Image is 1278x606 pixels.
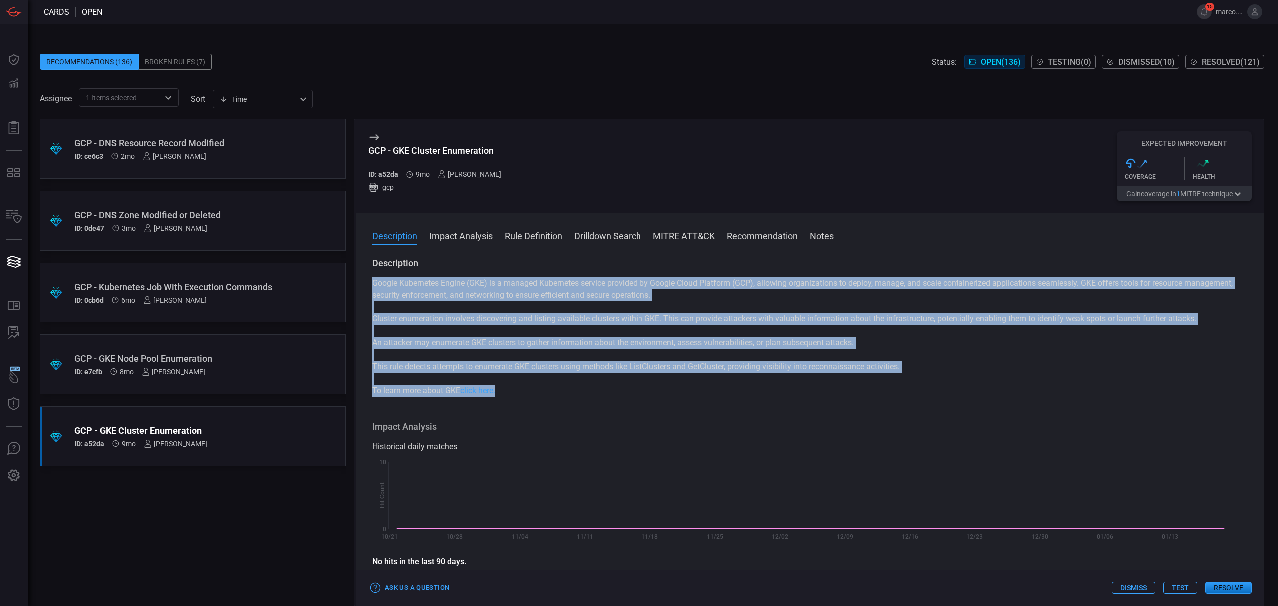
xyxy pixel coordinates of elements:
span: Assignee [40,94,72,103]
a: click here. [460,386,495,395]
button: Preferences [2,464,26,488]
button: Description [372,229,417,241]
h5: ID: a52da [74,440,104,448]
text: 01/13 [1162,533,1178,540]
div: GCP - Kubernetes Job With Execution Commands [74,282,274,292]
button: Ask Us A Question [2,437,26,461]
span: Resolved ( 121 ) [1202,57,1260,67]
p: This rule detects attempts to enumerate GKE clusters using methods like ListClusters and GetClust... [372,361,1248,373]
button: Gaincoverage in1MITRE technique [1117,186,1252,201]
div: [PERSON_NAME] [144,224,207,232]
button: Testing(0) [1031,55,1096,69]
button: Resolved(121) [1185,55,1264,69]
button: Drilldown Search [574,229,641,241]
span: Dec 11, 2024 6:22 AM [416,170,430,178]
span: Dismissed ( 10 ) [1118,57,1175,67]
div: Broken Rules (7) [139,54,212,70]
text: 11/25 [707,533,723,540]
text: 11/18 [641,533,658,540]
button: Test [1163,582,1197,594]
span: open [82,7,102,17]
text: Hit Count [379,482,386,508]
button: Open [161,91,175,105]
div: Health [1193,173,1252,180]
span: Jun 25, 2025 6:18 AM [121,152,135,160]
text: 12/02 [772,533,788,540]
h5: ID: e7cfb [74,368,102,376]
span: 1 [1176,190,1180,198]
button: Recommendation [727,229,798,241]
button: Impact Analysis [429,229,493,241]
button: Open(136) [964,55,1025,69]
div: GCP - GKE Cluster Enumeration [74,425,274,436]
div: GCP - GKE Cluster Enumeration [368,145,509,156]
div: GCP - DNS Resource Record Modified [74,138,274,148]
div: Historical daily matches [372,441,1248,453]
h5: ID: ce6c3 [74,152,103,160]
strong: No hits in the last 90 days. [372,557,466,566]
text: 10/28 [446,533,463,540]
div: gcp [368,182,509,192]
h3: Description [372,257,1248,269]
button: Inventory [2,205,26,229]
text: 11/11 [577,533,593,540]
text: 12/16 [902,533,918,540]
span: Cards [44,7,69,17]
label: sort [191,94,205,104]
p: Google Kubernetes Engine (GKE) is a managed Kubernetes service provided by Google Cloud Platform ... [372,277,1248,301]
text: 0 [383,526,386,533]
button: Threat Intelligence [2,392,26,416]
span: Dec 25, 2024 6:03 AM [120,368,134,376]
button: Dismissed(10) [1102,55,1179,69]
button: Notes [810,229,834,241]
text: 12/30 [1032,533,1048,540]
div: Coverage [1125,173,1184,180]
button: Detections [2,72,26,96]
span: Jun 09, 2025 5:41 AM [122,224,136,232]
button: Reports [2,116,26,140]
h5: ID: 0cb6d [74,296,104,304]
button: Wingman [2,365,26,389]
button: Rule Definition [505,229,562,241]
p: To learn more about GKE [372,385,1248,397]
button: Ask Us a Question [368,580,452,596]
text: 12/23 [966,533,983,540]
div: [PERSON_NAME] [438,170,501,178]
div: [PERSON_NAME] [144,440,207,448]
span: Testing ( 0 ) [1048,57,1091,67]
span: Mar 11, 2025 5:37 AM [121,296,135,304]
button: Dashboard [2,48,26,72]
span: 1 Items selected [86,93,137,103]
p: An attacker may enumerate GKE clusters to gather information about the environment, assess vulner... [372,337,1248,349]
div: Time [220,94,297,104]
span: Status: [932,57,957,67]
text: 01/06 [1097,533,1113,540]
span: 15 [1205,3,1214,11]
button: ALERT ANALYSIS [2,321,26,345]
div: [PERSON_NAME] [143,296,207,304]
text: 10/21 [381,533,398,540]
text: 11/04 [512,533,528,540]
button: Cards [2,250,26,274]
span: Open ( 136 ) [981,57,1021,67]
text: 12/09 [837,533,853,540]
h3: Impact Analysis [372,421,1248,433]
div: [PERSON_NAME] [143,152,206,160]
button: MITRE ATT&CK [653,229,715,241]
div: GCP - GKE Node Pool Enumeration [74,353,274,364]
div: GCP - DNS Zone Modified or Deleted [74,210,274,220]
button: Dismiss [1112,582,1155,594]
div: [PERSON_NAME] [142,368,205,376]
h5: ID: 0de47 [74,224,104,232]
button: Resolve [1205,582,1252,594]
span: marco.[PERSON_NAME] [1216,8,1243,16]
h5: ID: a52da [368,170,398,178]
text: 10 [379,459,386,466]
p: Cluster enumeration involves discovering and listing available clusters within GKE. This can prov... [372,313,1248,325]
div: Recommendations (136) [40,54,139,70]
button: Rule Catalog [2,294,26,318]
button: 15 [1197,4,1212,19]
button: MITRE - Detection Posture [2,161,26,185]
span: Dec 11, 2024 6:22 AM [122,440,136,448]
h5: Expected Improvement [1117,139,1252,147]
